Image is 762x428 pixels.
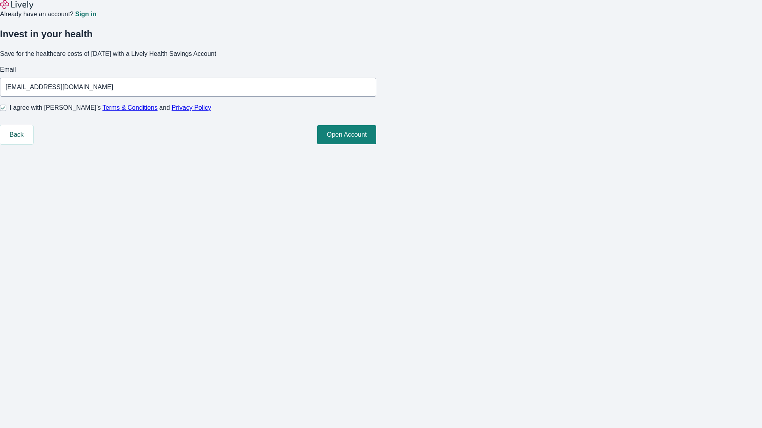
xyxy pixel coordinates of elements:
span: I agree with [PERSON_NAME]’s and [10,103,211,113]
a: Privacy Policy [172,104,212,111]
a: Terms & Conditions [102,104,158,111]
button: Open Account [317,125,376,144]
a: Sign in [75,11,96,17]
